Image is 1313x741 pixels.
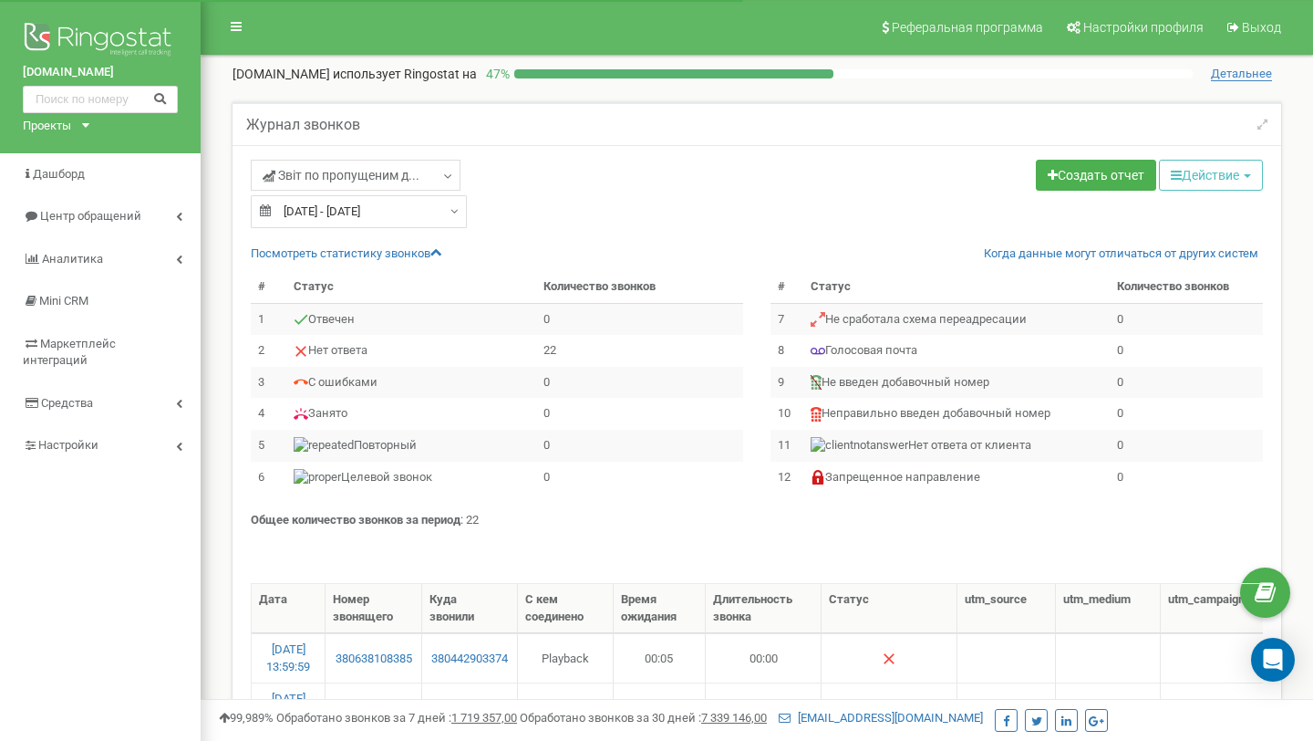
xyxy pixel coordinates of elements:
[518,633,614,683] td: Playback
[536,398,743,430] td: 0
[701,711,767,725] u: 7 339 146,00
[706,683,822,732] td: 00:00
[252,584,326,633] th: Дата
[251,462,286,494] td: 6
[706,633,822,683] td: 00:00
[770,367,803,399] td: 9
[811,344,825,359] img: Голосовая почта
[251,335,286,367] td: 2
[251,246,442,260] a: Посмотреть cтатистику звонков
[40,209,141,223] span: Центр обращений
[219,711,274,725] span: 99,989%
[1036,160,1156,191] a: Создать отчет
[536,367,743,399] td: 0
[811,437,908,454] img: Нет ответа от клиента
[23,118,71,135] div: Проекты
[42,252,103,266] span: Аналитика
[822,584,957,633] th: Статус
[276,711,517,725] span: Обработано звонков за 7 дней :
[233,65,477,83] p: [DOMAIN_NAME]
[803,430,1110,462] td: Нет ответа от клиента
[286,430,536,462] td: Повторный
[811,312,825,327] img: Не сработала схема переадресации
[451,711,517,725] u: 1 719 357,00
[286,398,536,430] td: Занято
[251,303,286,335] td: 1
[1110,462,1263,494] td: 0
[246,117,360,133] h5: Журнал звонков
[770,271,803,303] th: #
[263,166,419,184] span: Звіт по пропущеним д...
[294,469,341,486] img: Целевой звонок
[1110,398,1263,430] td: 0
[286,303,536,335] td: Отвечен
[294,312,308,327] img: Отвечен
[1110,303,1263,335] td: 0
[286,367,536,399] td: С ошибками
[23,337,116,368] span: Маркетплейс интеграций
[536,462,743,494] td: 0
[803,271,1110,303] th: Статус
[614,584,707,633] th: Время ожидания
[294,407,308,422] img: Занято
[429,651,509,668] a: 380442903374
[706,584,822,633] th: Длительность звонка
[1159,160,1263,191] button: Действие
[536,335,743,367] td: 22
[422,584,517,633] th: Куда звонили
[333,651,414,668] a: 380638108385
[1110,335,1263,367] td: 0
[286,462,536,494] td: Целевой звонок
[803,303,1110,335] td: Не сработала схема переадресации
[803,398,1110,430] td: Неправильно введен добавочный номер
[39,294,88,308] span: Mini CRM
[518,584,614,633] th: С кем соединено
[251,367,286,399] td: 3
[957,584,1055,633] th: utm_source
[1110,430,1263,462] td: 0
[23,64,178,81] a: [DOMAIN_NAME]
[251,398,286,430] td: 4
[286,335,536,367] td: Нет ответа
[536,303,743,335] td: 0
[1242,20,1281,35] span: Выход
[520,711,767,725] span: Обработано звонков за 30 дней :
[326,584,422,633] th: Номер звонящего
[1110,367,1263,399] td: 0
[251,513,460,527] strong: Общее количество звонков за период
[770,398,803,430] td: 10
[41,396,93,410] span: Средства
[803,462,1110,494] td: Запрещенное направление
[1110,271,1263,303] th: Количество звонков
[294,375,308,390] img: С ошибками
[536,271,743,303] th: Количество звонков
[1161,584,1275,633] th: utm_campaign
[770,462,803,494] td: 12
[266,642,310,673] a: [DATE] 13:59:59
[33,167,85,181] span: Дашборд
[266,692,310,723] a: [DATE] 13:51:25
[803,367,1110,399] td: Не введен добавочный номер
[38,438,98,452] span: Настройки
[779,711,983,725] a: [EMAIL_ADDRESS][DOMAIN_NAME]
[333,67,477,81] span: использует Ringostat на
[23,18,178,64] img: Ringostat logo
[1083,20,1204,35] span: Настройки профиля
[882,652,896,666] img: Нет ответа
[770,430,803,462] td: 11
[294,437,354,454] img: Повторный
[23,86,178,113] input: Поиск по номеру
[811,407,822,422] img: Неправильно введен добавочный номер
[1251,638,1295,682] div: Open Intercom Messenger
[536,430,743,462] td: 0
[286,271,536,303] th: Статус
[251,271,286,303] th: #
[811,375,822,390] img: Не введен добавочный номер
[984,245,1258,263] a: Когда данные могут отличаться от других систем
[251,160,460,191] a: Звіт по пропущеним д...
[770,335,803,367] td: 8
[770,303,803,335] td: 7
[251,430,286,462] td: 5
[892,20,1043,35] span: Реферальная программа
[614,683,707,732] td: 00:32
